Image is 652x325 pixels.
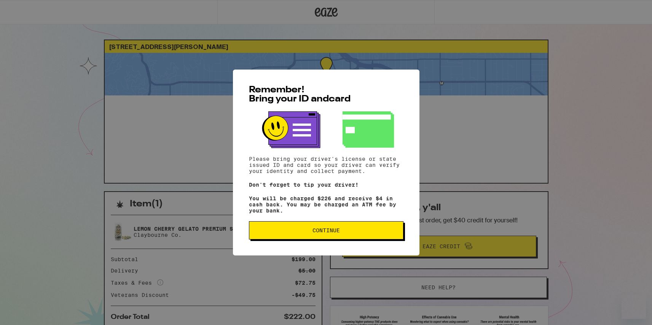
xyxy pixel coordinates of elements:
iframe: Button to launch messaging window [622,295,646,319]
p: Please bring your driver's license or state issued ID and card so your driver can verify your ide... [249,156,403,174]
span: Remember! Bring your ID and card [249,86,351,104]
p: You will be charged $226 and receive $4 in cash back. You may be charged an ATM fee by your bank. [249,195,403,214]
p: Don't forget to tip your driver! [249,182,403,188]
button: Continue [249,221,403,239]
span: Continue [312,228,340,233]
